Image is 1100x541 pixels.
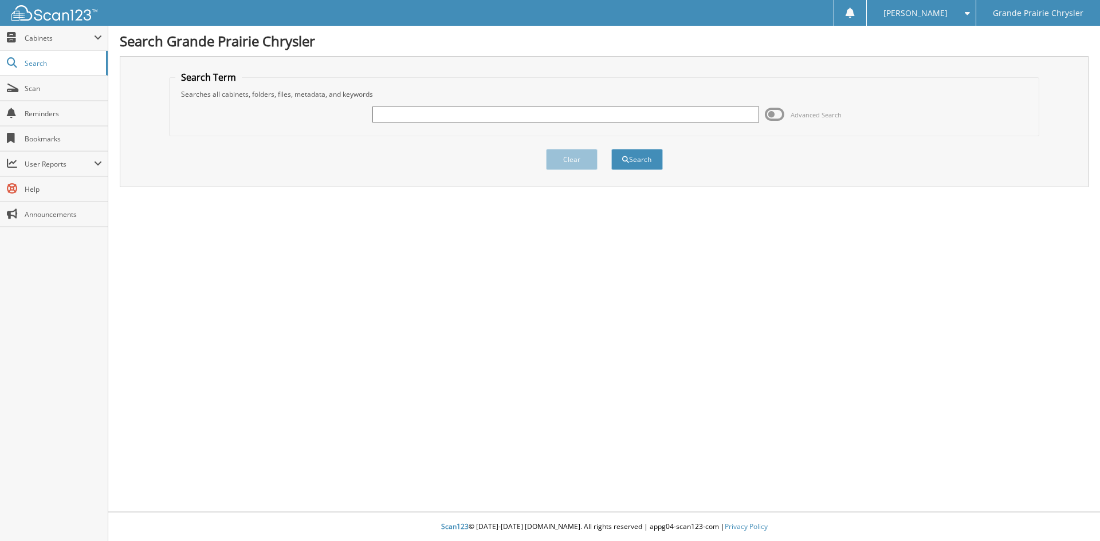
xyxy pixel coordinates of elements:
[175,71,242,84] legend: Search Term
[611,149,663,170] button: Search
[25,58,100,68] span: Search
[25,159,94,169] span: User Reports
[546,149,598,170] button: Clear
[25,210,102,219] span: Announcements
[25,33,94,43] span: Cabinets
[175,89,1034,99] div: Searches all cabinets, folders, files, metadata, and keywords
[25,134,102,144] span: Bookmarks
[11,5,97,21] img: scan123-logo-white.svg
[1043,486,1100,541] iframe: Chat Widget
[25,184,102,194] span: Help
[108,513,1100,541] div: © [DATE]-[DATE] [DOMAIN_NAME]. All rights reserved | appg04-scan123-com |
[883,10,948,17] span: [PERSON_NAME]
[791,110,842,119] span: Advanced Search
[725,522,768,531] a: Privacy Policy
[120,31,1089,50] h1: Search Grande Prairie Chrysler
[25,84,102,93] span: Scan
[25,109,102,119] span: Reminders
[441,522,469,531] span: Scan123
[993,10,1083,17] span: Grande Prairie Chrysler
